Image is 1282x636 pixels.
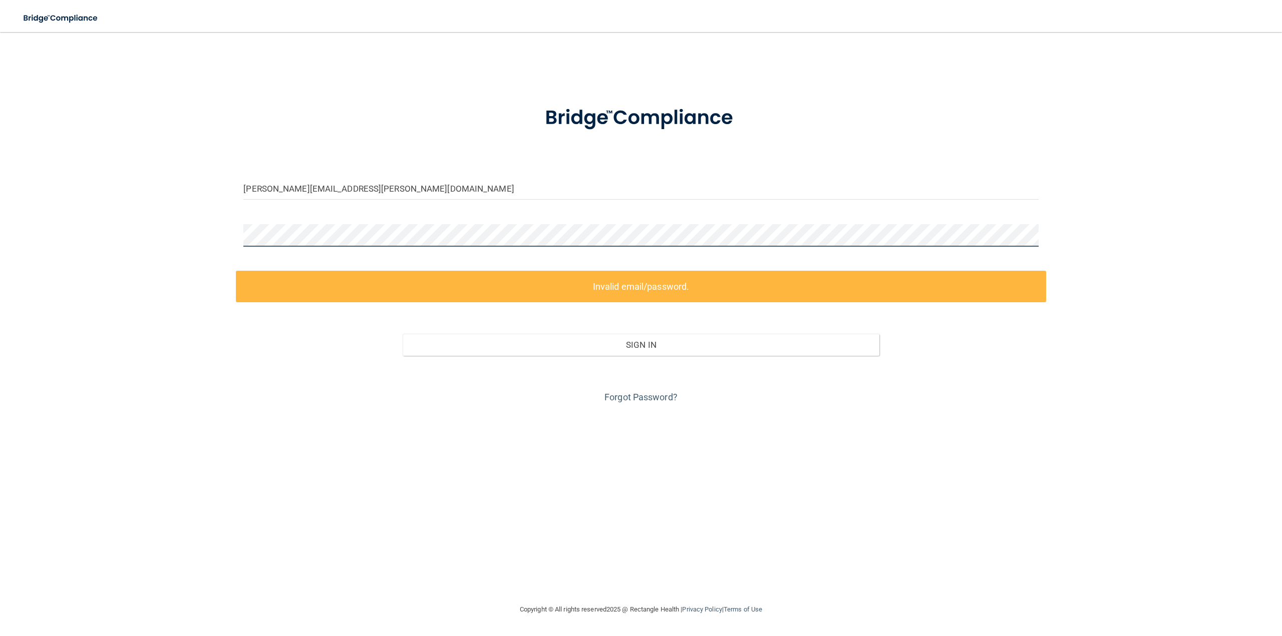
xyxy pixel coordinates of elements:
[236,271,1046,302] label: Invalid email/password.
[604,392,678,402] a: Forgot Password?
[243,177,1038,200] input: Email
[724,605,762,613] a: Terms of Use
[682,605,722,613] a: Privacy Policy
[15,8,107,29] img: bridge_compliance_login_screen.278c3ca4.svg
[458,593,824,625] div: Copyright © All rights reserved 2025 @ Rectangle Health | |
[524,92,758,144] img: bridge_compliance_login_screen.278c3ca4.svg
[403,334,879,356] button: Sign In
